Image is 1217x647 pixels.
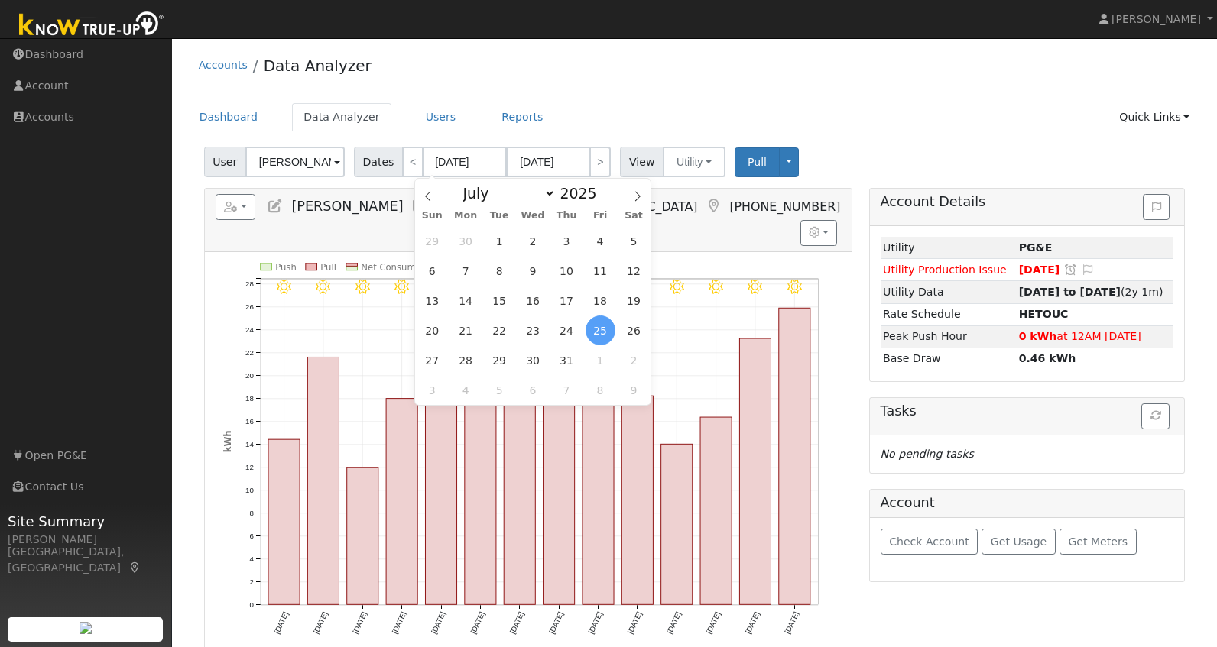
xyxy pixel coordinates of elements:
[508,610,526,636] text: [DATE]
[80,622,92,634] img: retrieve
[1060,529,1137,555] button: Get Meters
[414,103,468,131] a: Users
[881,403,1174,419] h5: Tasks
[394,279,409,293] i: 7/28 - MostlyClear
[417,345,447,375] span: July 27, 2025
[744,610,761,636] text: [DATE]
[518,375,548,405] span: August 6, 2025
[586,286,615,315] span: July 18, 2025
[1112,13,1201,25] span: [PERSON_NAME]
[411,199,428,214] a: Multi-Series Graph
[451,375,481,405] span: August 4, 2025
[204,147,246,177] span: User
[291,199,403,214] span: [PERSON_NAME]
[430,610,447,636] text: [DATE]
[245,348,254,357] text: 22
[451,315,481,345] span: July 21, 2025
[485,226,514,256] span: July 1, 2025
[552,226,582,256] span: July 3, 2025
[518,345,548,375] span: July 30, 2025
[128,561,142,574] a: Map
[245,417,254,425] text: 16
[881,448,974,460] i: No pending tasks
[552,315,582,345] span: July 24, 2025
[485,315,514,345] span: July 22, 2025
[386,399,417,605] rect: onclick=""
[465,396,496,605] rect: onclick=""
[1063,264,1077,276] a: Snooze this issue
[351,610,368,636] text: [DATE]
[222,431,232,453] text: kWh
[552,375,582,405] span: August 7, 2025
[272,610,290,636] text: [DATE]
[881,495,935,510] h5: Account
[417,226,447,256] span: June 29, 2025
[361,262,480,273] text: Net Consumption 261 kWh
[307,357,339,604] rect: onclick=""
[354,147,403,177] span: Dates
[881,281,1017,303] td: Utility Data
[881,194,1174,210] h5: Account Details
[1016,325,1173,348] td: at 12AM [DATE]
[1108,103,1201,131] a: Quick Links
[485,375,514,405] span: August 5, 2025
[518,286,548,315] span: July 16, 2025
[552,345,582,375] span: July 31, 2025
[355,279,370,293] i: 7/27 - MostlyClear
[249,509,253,517] text: 8
[1019,241,1053,254] strong: ID: 17214539, authorized: 08/22/25
[516,211,550,221] span: Wed
[8,511,164,532] span: Site Summary
[618,286,648,315] span: July 19, 2025
[666,610,683,636] text: [DATE]
[729,199,840,214] span: [PHONE_NUMBER]
[705,610,722,636] text: [DATE]
[740,338,771,605] rect: onclick=""
[544,379,575,605] rect: onclick=""
[735,147,780,177] button: Pull
[518,315,548,345] span: July 23, 2025
[245,280,254,288] text: 28
[199,59,248,71] a: Accounts
[670,279,684,293] i: 8/04 - Clear
[320,262,336,273] text: Pull
[617,211,651,221] span: Sat
[249,555,254,563] text: 4
[188,103,270,131] a: Dashboard
[556,185,611,202] input: Year
[1081,264,1095,275] i: Edit Issue
[267,199,284,214] a: Edit User (36029)
[1143,194,1170,220] button: Issue History
[245,440,254,448] text: 14
[991,535,1047,548] span: Get Usage
[417,286,447,315] span: July 13, 2025
[316,279,330,293] i: 7/26 - MostlyClear
[268,439,300,604] rect: onclick=""
[889,535,969,548] span: Check Account
[586,375,615,405] span: August 8, 2025
[1019,286,1121,298] strong: [DATE] to [DATE]
[417,315,447,345] span: July 20, 2025
[245,463,254,471] text: 12
[456,184,556,202] select: Month
[618,315,648,345] span: July 26, 2025
[451,226,481,256] span: June 30, 2025
[249,600,254,609] text: 0
[550,211,583,221] span: Thu
[748,156,767,168] span: Pull
[618,256,648,286] span: July 12, 2025
[292,103,391,131] a: Data Analyzer
[249,532,253,540] text: 6
[518,256,548,286] span: July 9, 2025
[547,610,565,636] text: [DATE]
[417,256,447,286] span: July 6, 2025
[589,147,611,177] a: >
[1141,403,1170,429] button: Refresh
[583,211,617,221] span: Fri
[249,577,253,586] text: 2
[787,279,802,293] i: 8/07 - Clear
[552,256,582,286] span: July 10, 2025
[245,371,254,380] text: 20
[8,544,164,576] div: [GEOGRAPHIC_DATA], [GEOGRAPHIC_DATA]
[451,286,481,315] span: July 14, 2025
